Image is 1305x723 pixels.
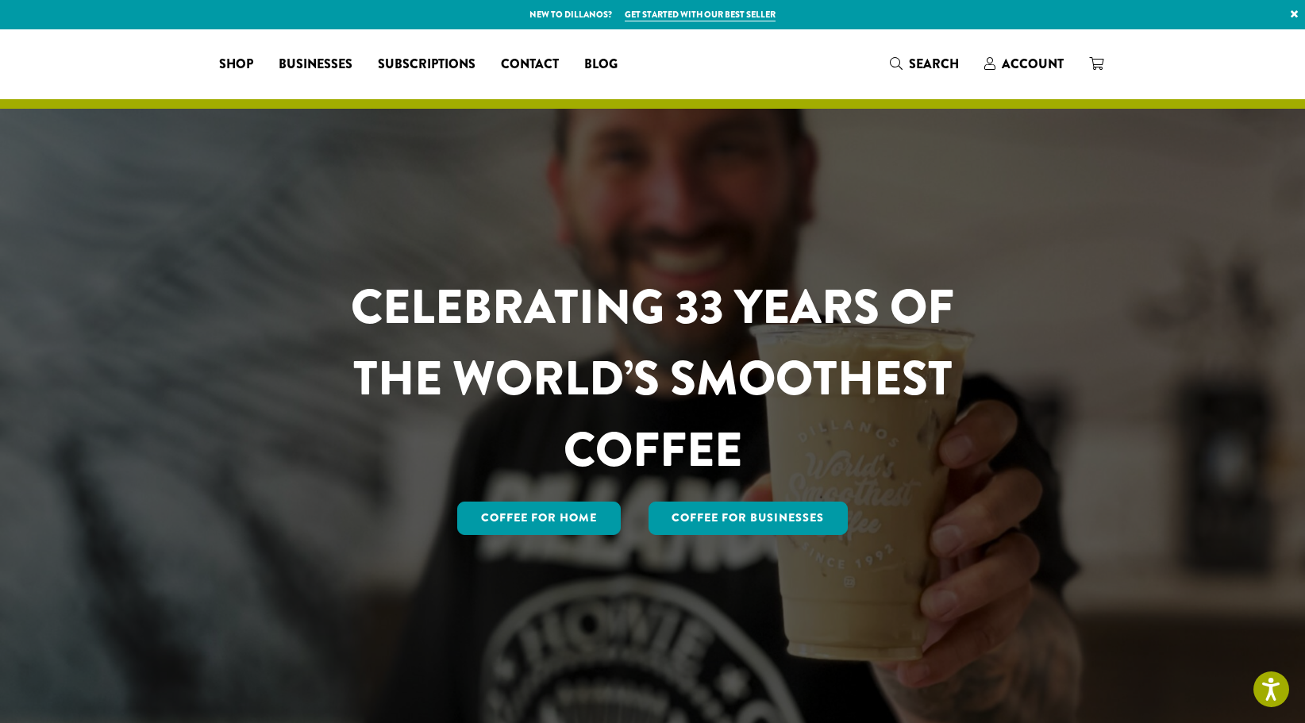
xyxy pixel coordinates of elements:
span: Shop [219,55,253,75]
a: Coffee for Home [457,502,621,535]
span: Contact [501,55,559,75]
span: Search [909,55,959,73]
a: Shop [206,52,266,77]
h1: CELEBRATING 33 YEARS OF THE WORLD’S SMOOTHEST COFFEE [304,271,1001,486]
span: Account [1002,55,1064,73]
span: Subscriptions [378,55,475,75]
span: Blog [584,55,618,75]
a: Search [877,51,972,77]
a: Get started with our best seller [625,8,776,21]
a: Coffee For Businesses [649,502,849,535]
span: Businesses [279,55,352,75]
